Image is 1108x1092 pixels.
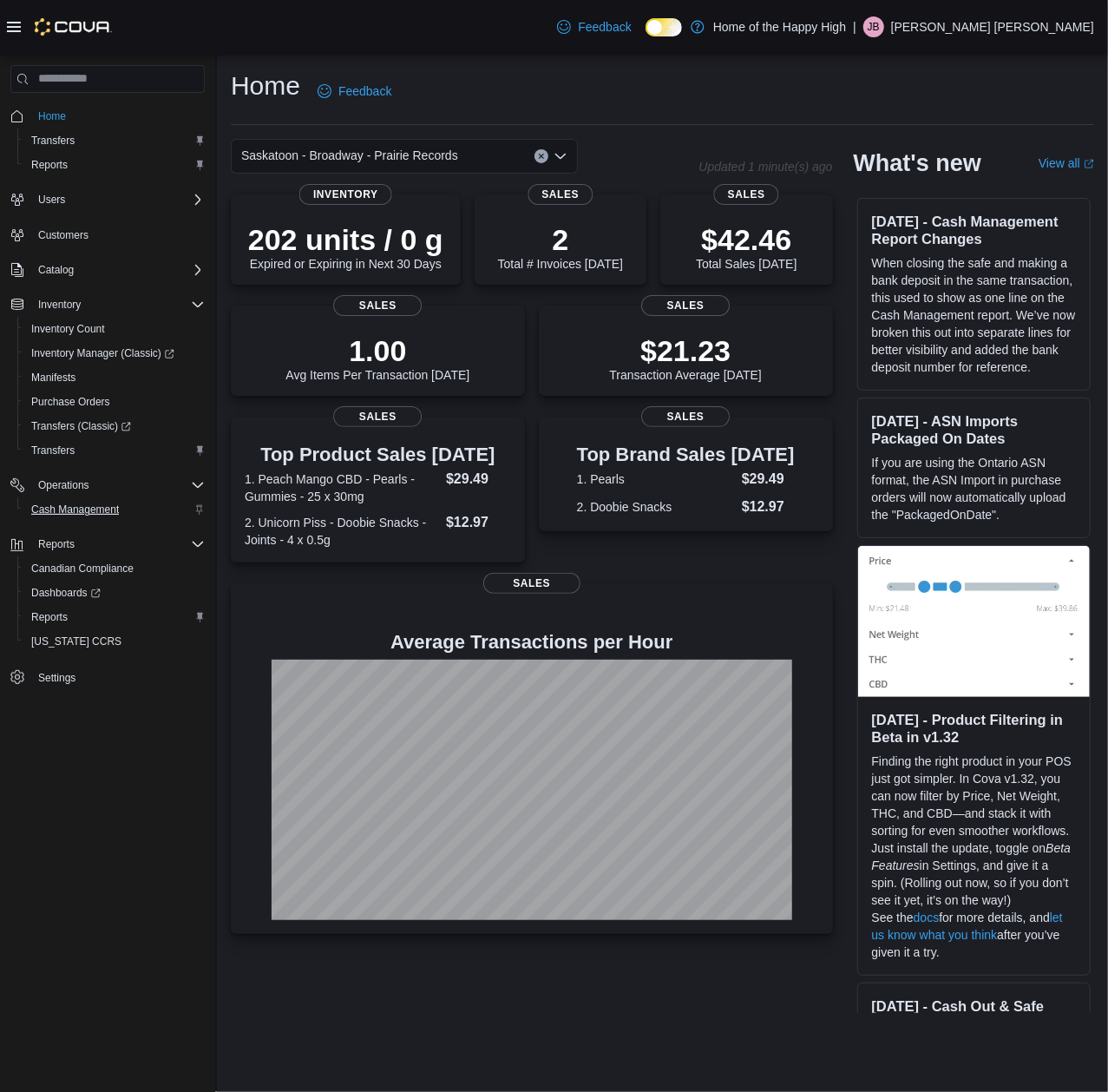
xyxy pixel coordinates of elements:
span: Cash Management [31,503,119,516]
a: docs [914,911,940,924]
a: Inventory Count [24,319,112,339]
span: Reports [24,607,205,628]
span: Transfers [31,444,75,457]
span: Sales [714,184,779,205]
span: Users [31,189,205,210]
span: Inventory Count [24,319,205,339]
p: See the for more details, and after you’ve given it a try. [872,909,1076,961]
span: Inventory [31,294,205,315]
span: Inventory [299,184,392,205]
dd: $12.97 [446,512,511,533]
a: Transfers [24,440,82,461]
button: Purchase Orders [17,390,212,414]
div: Transaction Average [DATE] [609,333,762,382]
button: Reports [17,605,212,629]
span: Dashboards [24,582,205,603]
p: 2 [498,222,623,257]
img: Cova [35,18,112,36]
button: Open list of options [554,149,567,163]
dd: $29.49 [742,469,795,490]
span: Cash Management [24,499,205,520]
div: Jackson Brunet [863,16,884,37]
span: Manifests [31,371,75,385]
button: Clear input [534,149,548,163]
span: Reports [31,158,68,172]
span: Dashboards [31,586,101,600]
svg: External link [1084,159,1094,169]
h3: [DATE] - Product Filtering in Beta in v1.32 [872,711,1076,746]
button: Settings [3,664,212,689]
span: Canadian Compliance [24,558,205,579]
p: 202 units / 0 g [248,222,443,257]
a: Inventory Manager (Classic) [17,341,212,365]
button: Inventory Count [17,317,212,341]
a: Settings [31,668,82,688]
span: Reports [31,610,68,624]
span: Operations [31,475,205,496]
span: Users [38,193,65,207]
p: [PERSON_NAME] [PERSON_NAME] [891,16,1094,37]
button: Reports [31,534,82,555]
div: Total Sales [DATE] [696,222,797,271]
span: Inventory Count [31,322,105,336]
span: Transfers [24,130,205,151]
span: Catalog [38,263,74,277]
button: Catalog [3,258,212,282]
button: Operations [3,473,212,497]
button: Reports [3,532,212,556]
span: Sales [641,406,730,427]
button: Home [3,103,212,128]
span: Sales [483,573,580,594]
span: Inventory Manager (Classic) [31,346,174,360]
h1: Home [231,69,300,103]
h2: What's new [854,149,981,177]
a: Dashboards [17,581,212,605]
span: Inventory Manager (Classic) [24,343,205,364]
h3: [DATE] - ASN Imports Packaged On Dates [872,412,1076,447]
span: Feedback [578,18,631,36]
dt: 1. Peach Mango CBD - Pearls - Gummies - 25 x 30mg [245,470,439,505]
span: Canadian Compliance [31,562,134,576]
button: Inventory [3,293,212,317]
a: View allExternal link [1039,156,1094,170]
h3: [DATE] - Cash Management Report Changes [872,213,1076,247]
button: Cash Management [17,497,212,522]
p: When closing the safe and making a bank deposit in the same transaction, this used to show as one... [872,254,1076,376]
a: Feedback [311,74,398,109]
p: Finding the right product in your POS just got simpler. In Cova v1.32, you can now filter by Pric... [872,753,1076,909]
div: Avg Items Per Transaction [DATE] [285,333,469,382]
button: Catalog [31,260,81,280]
span: Transfers [31,134,75,148]
button: Manifests [17,365,212,390]
span: Operations [38,478,89,492]
button: Customers [3,222,212,247]
a: Reports [24,155,75,175]
span: Feedback [338,82,391,100]
dt: 2. Unicorn Piss - Doobie Snacks - Joints - 4 x 0.5g [245,514,439,549]
a: Transfers (Classic) [17,414,212,438]
p: Updated 1 minute(s) ago [698,160,832,174]
span: Reports [31,534,205,555]
span: Settings [38,671,75,685]
span: Home [31,105,205,127]
span: Manifests [24,367,205,388]
span: JB [868,16,880,37]
span: Washington CCRS [24,631,205,652]
p: $42.46 [696,222,797,257]
h4: Average Transactions per Hour [245,632,819,653]
a: Inventory Manager (Classic) [24,343,181,364]
span: Customers [31,224,205,246]
span: Transfers (Classic) [31,419,131,433]
span: Dark Mode [646,36,646,37]
div: Total # Invoices [DATE] [498,222,623,271]
a: Reports [24,607,75,628]
p: If you are using the Ontario ASN format, the ASN Import in purchase orders will now automatically... [872,454,1076,523]
a: [US_STATE] CCRS [24,631,128,652]
a: Cash Management [24,499,126,520]
button: Inventory [31,294,88,315]
dt: 1. Pearls [577,470,735,488]
span: Saskatoon - Broadway - Prairie Records [241,145,458,166]
h3: Top Product Sales [DATE] [245,444,511,465]
p: Home of the Happy High [713,16,846,37]
a: Customers [31,225,95,246]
